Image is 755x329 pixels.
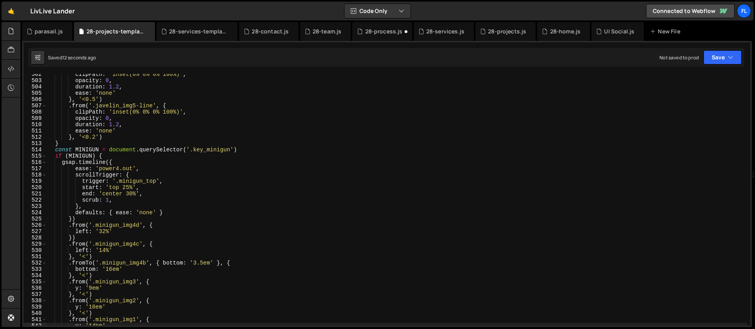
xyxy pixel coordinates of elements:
div: 507 [24,103,47,109]
div: 28-home.js [550,28,581,35]
div: 536 [24,285,47,291]
div: 540 [24,310,47,316]
div: 539 [24,304,47,310]
div: 535 [24,279,47,285]
a: 🤙 [2,2,21,20]
div: 534 [24,272,47,279]
div: 28-projects-template.js [87,28,145,35]
div: 519 [24,178,47,184]
div: 512 [24,134,47,140]
a: Connected to Webflow [646,4,735,18]
div: 515 [24,153,47,159]
div: 521 [24,191,47,197]
div: 28-process.js [365,28,403,35]
div: 28-services-template.js [169,28,228,35]
div: 541 [24,316,47,323]
div: 502 [24,71,47,77]
div: 538 [24,298,47,304]
div: New File [650,28,683,35]
div: Saved [48,54,96,61]
div: 524 [24,210,47,216]
button: Save [703,50,742,64]
div: 513 [24,140,47,147]
a: Fl [737,4,751,18]
div: 533 [24,266,47,272]
div: 516 [24,159,47,165]
div: 529 [24,241,47,247]
div: 526 [24,222,47,228]
div: 523 [24,203,47,210]
div: 28-services.js [426,28,464,35]
div: 510 [24,121,47,128]
div: 28-contact.js [252,28,289,35]
div: 527 [24,228,47,235]
div: 525 [24,216,47,222]
div: parasail.js [35,28,63,35]
div: UI Social.js [604,28,634,35]
button: Code Only [344,4,411,18]
div: 517 [24,165,47,172]
div: 506 [24,96,47,103]
div: 531 [24,254,47,260]
div: 28-projects.js [488,28,526,35]
div: 503 [24,77,47,84]
div: 504 [24,84,47,90]
div: 505 [24,90,47,96]
div: Not saved to prod [659,54,699,61]
div: 518 [24,172,47,178]
div: 542 [24,323,47,329]
div: 537 [24,291,47,298]
div: 514 [24,147,47,153]
div: 12 seconds ago [62,54,96,61]
div: 28-team.js [313,28,342,35]
div: 511 [24,128,47,134]
div: 528 [24,235,47,241]
div: 522 [24,197,47,203]
div: LivLive Lander [30,6,75,16]
div: 508 [24,109,47,115]
div: 532 [24,260,47,266]
div: 530 [24,247,47,254]
div: 509 [24,115,47,121]
div: 520 [24,184,47,191]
